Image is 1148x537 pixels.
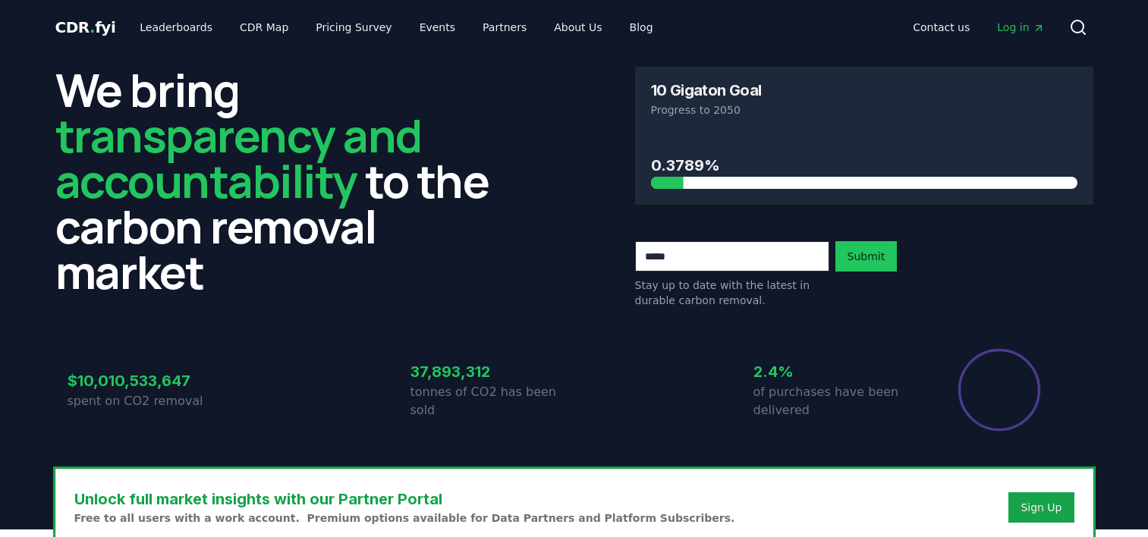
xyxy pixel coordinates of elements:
button: Sign Up [1008,492,1074,523]
p: Free to all users with a work account. Premium options available for Data Partners and Platform S... [74,510,735,526]
a: About Us [542,14,614,41]
span: . [90,18,95,36]
h3: 10 Gigaton Goal [651,83,762,98]
span: CDR fyi [55,18,116,36]
a: Log in [985,14,1056,41]
a: Blog [618,14,665,41]
span: Log in [997,20,1044,35]
a: Partners [470,14,539,41]
p: of purchases have been delivered [753,383,917,419]
nav: Main [901,14,1056,41]
h3: $10,010,533,647 [68,369,231,392]
h2: We bring to the carbon removal market [55,67,514,294]
a: Pricing Survey [304,14,404,41]
p: Stay up to date with the latest in durable carbon removal. [635,278,829,308]
a: Events [407,14,467,41]
a: Leaderboards [127,14,225,41]
a: Sign Up [1021,500,1062,515]
p: spent on CO2 removal [68,392,231,410]
span: transparency and accountability [55,104,422,212]
h3: Unlock full market insights with our Partner Portal [74,488,735,510]
nav: Main [127,14,665,41]
p: Progress to 2050 [651,102,1077,118]
a: CDR.fyi [55,17,116,38]
a: CDR Map [228,14,300,41]
p: tonnes of CO2 has been sold [410,383,574,419]
div: Percentage of sales delivered [957,347,1042,432]
h3: 0.3789% [651,154,1077,177]
h3: 2.4% [753,360,917,383]
a: Contact us [901,14,982,41]
h3: 37,893,312 [410,360,574,383]
button: Submit [835,241,898,272]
